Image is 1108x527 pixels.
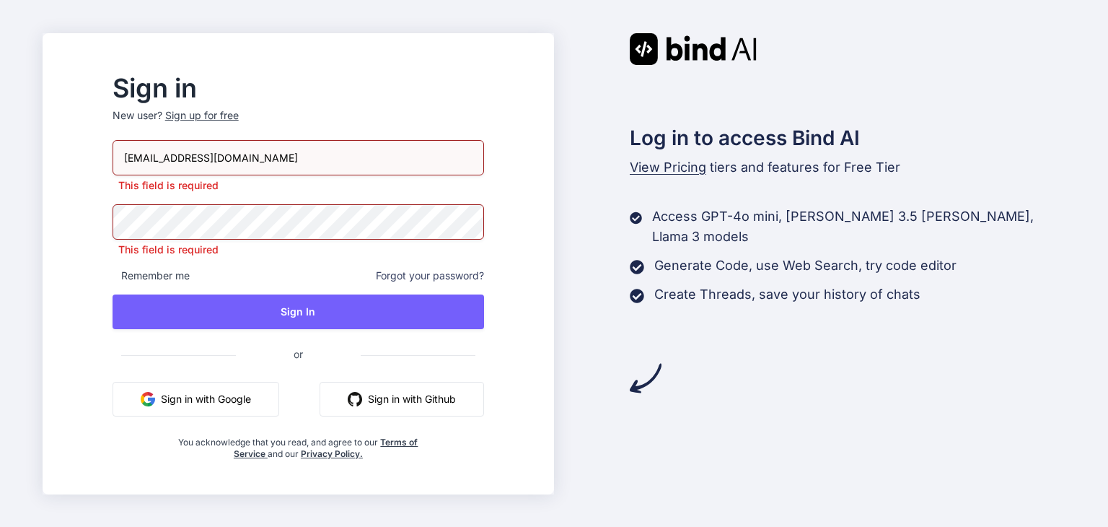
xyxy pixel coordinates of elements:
[630,160,706,175] span: View Pricing
[113,77,484,100] h2: Sign in
[348,392,362,406] img: github
[113,295,484,329] button: Sign In
[113,108,484,140] p: New user?
[654,256,957,276] p: Generate Code, use Web Search, try code editor
[652,206,1065,247] p: Access GPT-4o mini, [PERSON_NAME] 3.5 [PERSON_NAME], Llama 3 models
[376,269,484,283] span: Forgot your password?
[175,428,423,460] div: You acknowledge that you read, and agree to our and our
[320,382,484,417] button: Sign in with Github
[301,448,363,459] a: Privacy Policy.
[113,243,484,257] p: This field is required
[113,140,484,175] input: Login or Email
[654,284,920,305] p: Create Threads, save your history of chats
[165,108,239,123] div: Sign up for free
[113,382,279,417] button: Sign in with Google
[113,269,190,283] span: Remember me
[630,157,1065,178] p: tiers and features for Free Tier
[113,178,484,193] p: This field is required
[234,437,418,459] a: Terms of Service
[630,33,757,65] img: Bind AI logo
[630,362,661,394] img: arrow
[236,336,361,372] span: or
[141,392,155,406] img: google
[630,123,1065,153] h2: Log in to access Bind AI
